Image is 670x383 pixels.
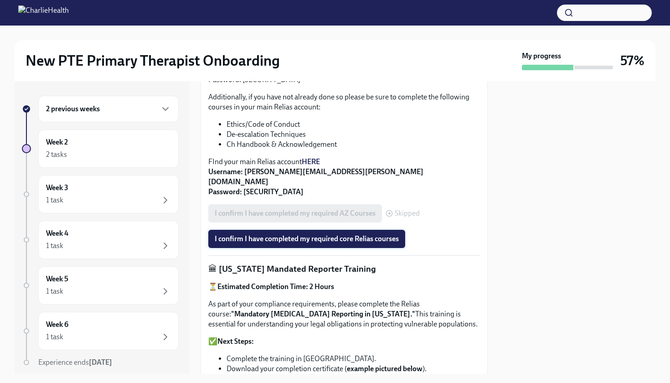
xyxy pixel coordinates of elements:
a: HERE [302,157,320,166]
span: Skipped [395,210,420,217]
strong: Next Steps: [217,337,254,346]
span: Experience ends [38,358,112,367]
strong: example pictured below [347,364,423,373]
div: 1 task [46,195,63,205]
li: De-escalation Techniques [227,129,480,140]
h6: Week 6 [46,320,68,330]
a: Week 22 tasks [22,129,179,168]
strong: "Mandatory [MEDICAL_DATA] Reporting in [US_STATE]." [231,310,415,318]
div: 1 task [46,286,63,296]
p: ⏳ [208,282,480,292]
div: 2 tasks [46,150,67,160]
div: 2 previous weeks [38,96,179,122]
a: Week 41 task [22,221,179,259]
strong: My progress [522,51,561,61]
h6: Week 5 [46,274,68,284]
a: Week 31 task [22,175,179,213]
h6: 2 previous weeks [46,104,100,114]
span: I confirm I have completed my required core Relias courses [215,234,399,243]
h6: Week 3 [46,183,68,193]
li: Ethics/Code of Conduct [227,119,480,129]
div: 1 task [46,241,63,251]
a: Week 61 task [22,312,179,350]
img: CharlieHealth [18,5,69,20]
p: 🏛 [US_STATE] Mandated Reporter Training [208,263,480,275]
h3: 57% [620,52,644,69]
strong: [DATE] [89,358,112,367]
div: 1 task [46,332,63,342]
li: Download your completion certificate ( ). [227,364,480,374]
p: FInd your main Relias account [208,157,480,197]
button: I confirm I have completed my required core Relias courses [208,230,405,248]
p: ✅ [208,336,480,347]
h2: New PTE Primary Therapist Onboarding [26,52,280,70]
h6: Week 2 [46,137,68,147]
h6: Week 4 [46,228,68,238]
p: Additionally, if you have not already done so please be sure to complete the following courses in... [208,92,480,112]
li: Complete the training in [GEOGRAPHIC_DATA]. [227,354,480,364]
li: Ch Handbook & Acknowledgement [227,140,480,150]
strong: Username: [PERSON_NAME][EMAIL_ADDRESS][PERSON_NAME][DOMAIN_NAME] Password: [SECURITY_DATA] [208,167,423,196]
p: As part of your compliance requirements, please complete the Relias course: This training is esse... [208,299,480,329]
strong: Estimated Completion Time: 2 Hours [217,282,334,291]
a: Week 51 task [22,266,179,305]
